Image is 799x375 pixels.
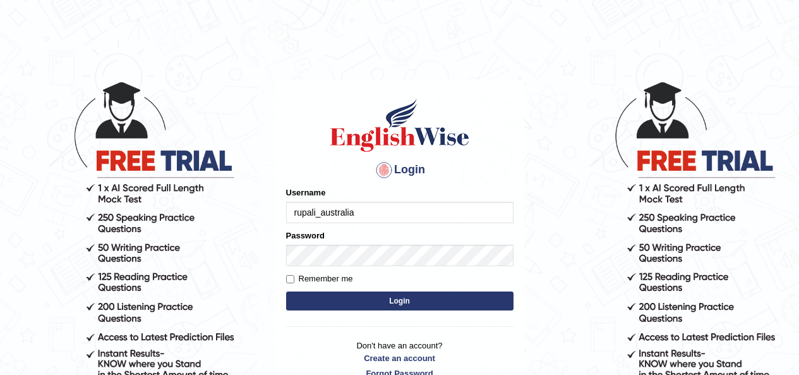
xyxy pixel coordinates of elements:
label: Password [286,230,325,242]
h4: Login [286,160,514,180]
label: Username [286,187,326,199]
img: Logo of English Wise sign in for intelligent practice with AI [328,97,472,154]
label: Remember me [286,273,353,285]
a: Create an account [286,352,514,364]
input: Remember me [286,275,294,283]
button: Login [286,292,514,310]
